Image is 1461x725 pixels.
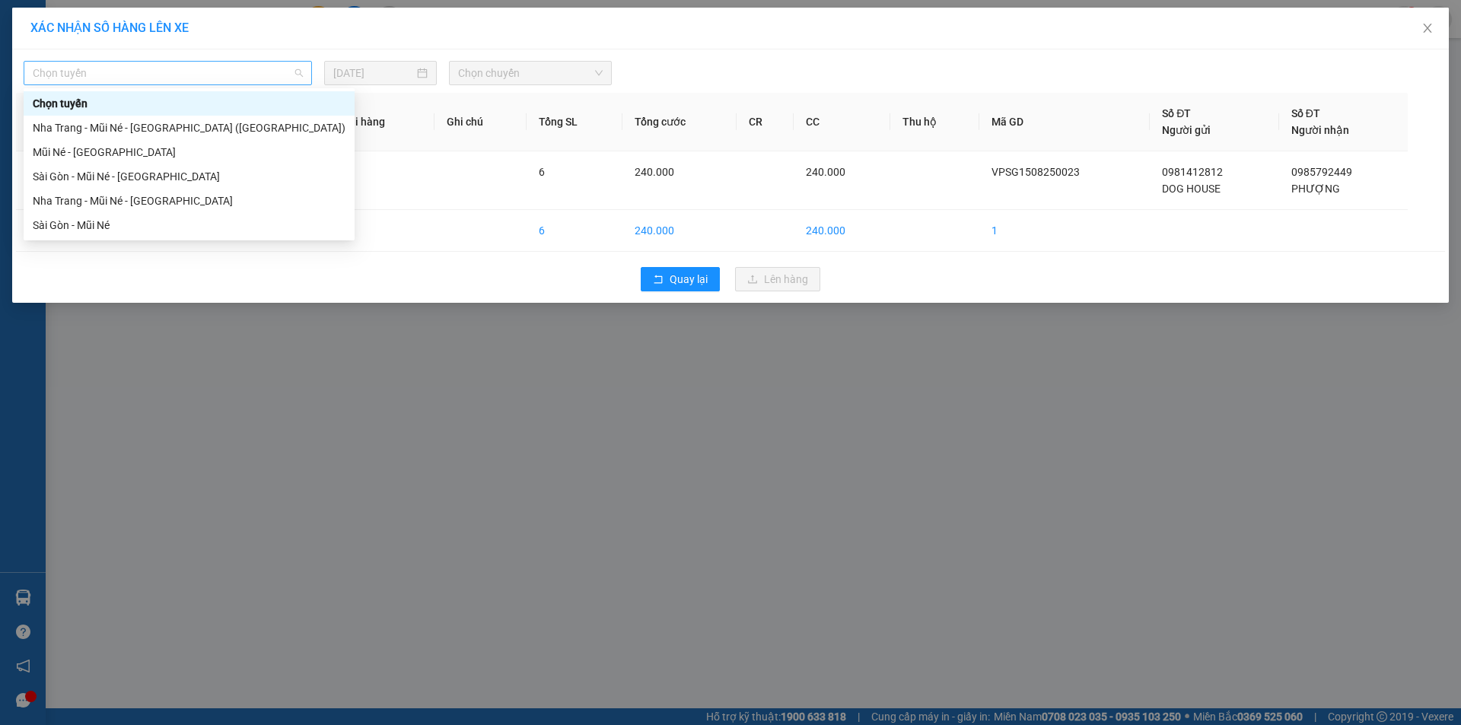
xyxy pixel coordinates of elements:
div: VP [PERSON_NAME] [13,13,135,49]
span: Nhận: [145,14,182,30]
span: Số ĐT [1291,107,1320,119]
div: Nha Trang - Mũi Né - [GEOGRAPHIC_DATA] [33,192,345,209]
span: VPSG1508250023 [992,166,1080,178]
div: BÉ TÝ [13,49,135,68]
div: 0708514770 [13,68,135,89]
td: 240.000 [622,210,737,252]
td: 6 [527,210,622,252]
span: close [1421,22,1434,34]
td: 1 [16,151,83,210]
div: Nha Trang - Mũi Né - Sài Gòn (Sáng) [24,116,355,140]
div: Sài Gòn - Mũi Né - Nha Trang [24,164,355,189]
span: 6 [539,166,545,178]
span: Người nhận [1291,124,1349,136]
div: Mũi Né - [GEOGRAPHIC_DATA] [33,144,345,161]
th: Thu hộ [890,93,979,151]
span: Chọn tuyến [33,62,303,84]
div: 80.000 [143,98,269,119]
div: 0918610694 [145,68,268,89]
button: Close [1406,8,1449,50]
span: XÁC NHẬN SỐ HÀNG LÊN XE [30,21,189,35]
span: Số ĐT [1162,107,1191,119]
button: uploadLên hàng [735,267,820,291]
span: Quay lại [670,271,708,288]
th: Ghi chú [434,93,527,151]
span: DOG HOUSE [1162,183,1221,195]
span: 240.000 [806,166,845,178]
div: Mũi Né - Sài Gòn [24,140,355,164]
td: 1 [979,210,1150,252]
button: rollbackQuay lại [641,267,720,291]
span: PHƯỢNG [1291,183,1340,195]
th: STT [16,93,83,151]
div: Nha Trang - Mũi Né - Sài Gòn [24,189,355,213]
th: Tổng cước [622,93,737,151]
div: Chọn tuyến [33,95,345,112]
th: CC [794,93,890,151]
th: Tổng SL [527,93,622,151]
div: Sài Gòn - Mũi Né - [GEOGRAPHIC_DATA] [33,168,345,185]
th: CR [737,93,794,151]
div: Chọn tuyến [24,91,355,116]
span: 240.000 [635,166,674,178]
div: Sài Gòn - Mũi Né [33,217,345,234]
span: Chọn chuyến [458,62,603,84]
div: THOA NÓN [145,49,268,68]
span: Gửi: [13,14,37,30]
th: Mã GD [979,93,1150,151]
span: Người gửi [1162,124,1211,136]
th: Loại hàng [325,93,434,151]
span: CC : [143,102,164,118]
div: Nha Trang - Mũi Né - [GEOGRAPHIC_DATA] ([GEOGRAPHIC_DATA]) [33,119,345,136]
td: 240.000 [794,210,890,252]
span: 0981412812 [1162,166,1223,178]
div: Sài Gòn - Mũi Né [24,213,355,237]
span: rollback [653,274,664,286]
span: 0985792449 [1291,166,1352,178]
input: 15/08/2025 [333,65,414,81]
div: VP [PERSON_NAME] [145,13,268,49]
